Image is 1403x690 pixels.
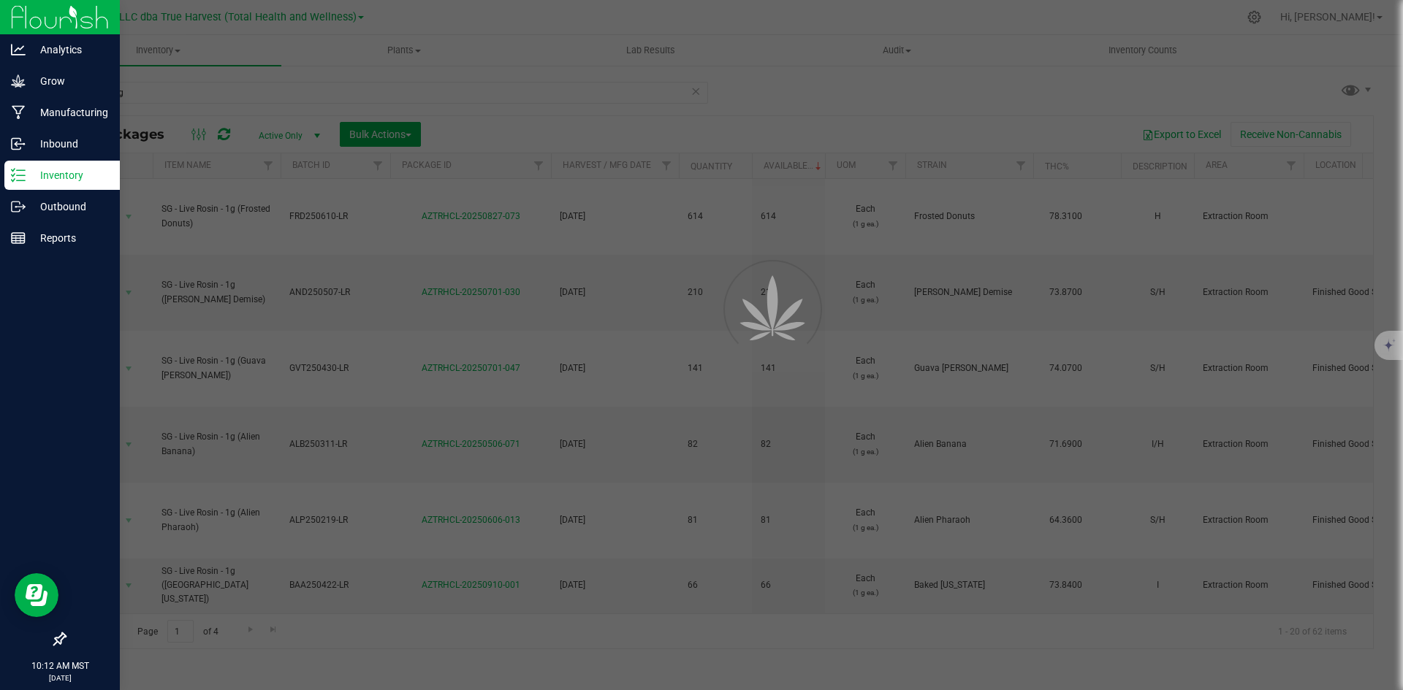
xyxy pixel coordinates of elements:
[26,41,113,58] p: Analytics
[26,104,113,121] p: Manufacturing
[11,168,26,183] inline-svg: Inventory
[26,166,113,184] p: Inventory
[26,198,113,215] p: Outbound
[11,74,26,88] inline-svg: Grow
[26,72,113,90] p: Grow
[11,105,26,120] inline-svg: Manufacturing
[15,573,58,617] iframe: Resource center
[7,659,113,672] p: 10:12 AM MST
[26,229,113,247] p: Reports
[11,231,26,245] inline-svg: Reports
[11,199,26,214] inline-svg: Outbound
[11,42,26,57] inline-svg: Analytics
[11,137,26,151] inline-svg: Inbound
[7,672,113,683] p: [DATE]
[26,135,113,153] p: Inbound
